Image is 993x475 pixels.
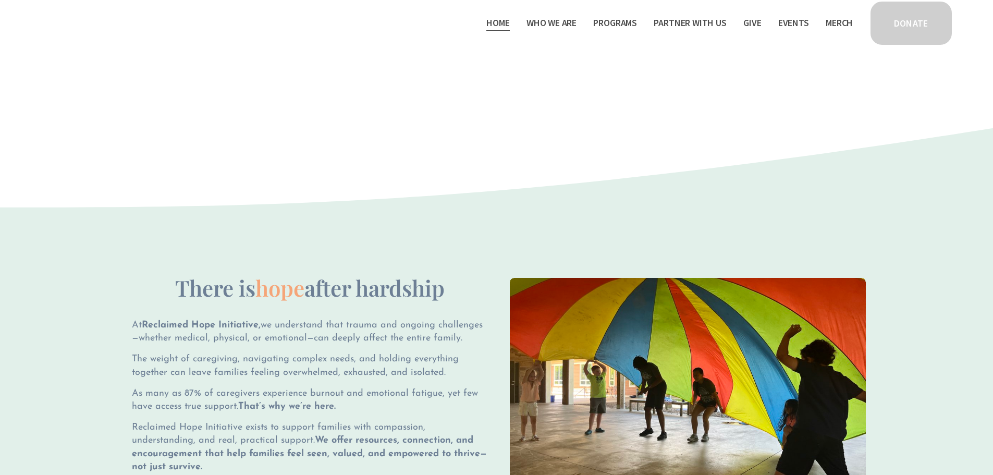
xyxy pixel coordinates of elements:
[132,321,483,343] span: At we understand that trauma and ongoing challenges—whether medical, physical, or emotional—can d...
[654,16,726,31] span: Partner With Us
[654,15,726,31] a: folder dropdown
[743,15,761,31] a: Give
[132,355,462,377] span: The weight of caregiving, navigating complex needs, and holding everything together can leave fam...
[175,273,255,302] span: There is
[593,15,637,31] a: folder dropdown
[132,423,487,472] span: Reclaimed Hope Initiative exists to support families with compassion, understanding, and real, pr...
[526,16,577,31] span: Who We Are
[255,273,304,302] span: hope
[304,273,445,302] span: after hardship
[526,15,577,31] a: folder dropdown
[132,389,481,411] span: As many as 87% of caregivers experience burnout and emotional fatigue, yet few have access true s...
[593,16,637,31] span: Programs
[486,15,509,31] a: Home
[132,436,487,471] strong: We offer resources, connection, and encouragement that help families feel seen, valued, and empow...
[826,15,853,31] a: Merch
[778,15,809,31] a: Events
[238,402,336,411] strong: That’s why we’re here.
[142,321,261,330] strong: Reclaimed Hope Initiative,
